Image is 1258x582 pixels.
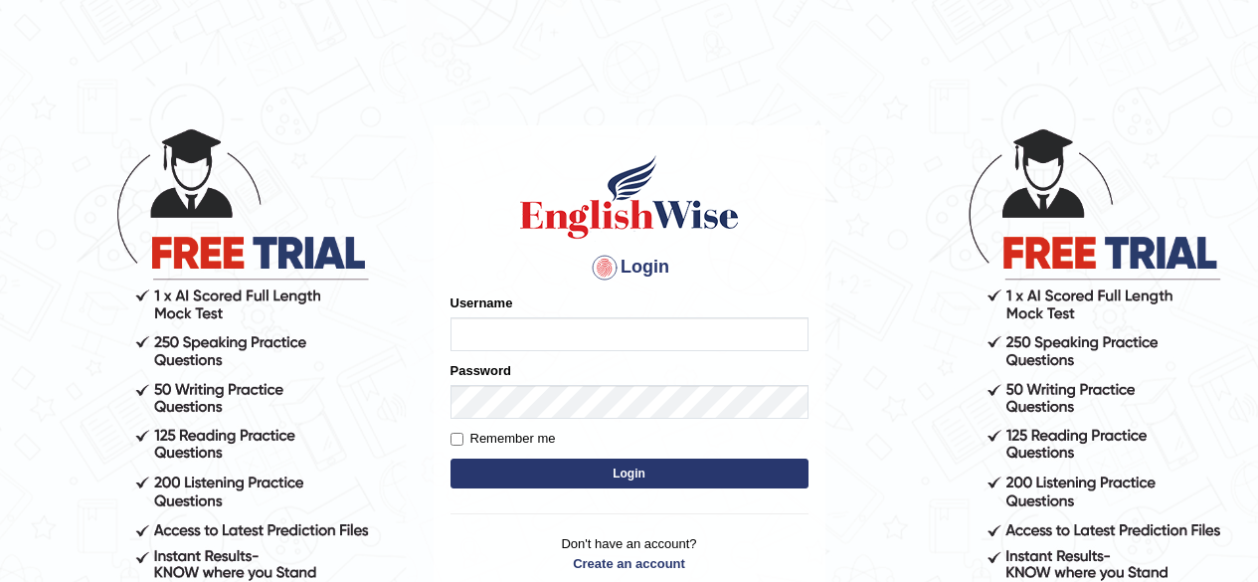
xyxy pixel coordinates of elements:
[450,554,809,573] a: Create an account
[450,293,513,312] label: Username
[516,152,743,242] img: Logo of English Wise sign in for intelligent practice with AI
[450,429,556,449] label: Remember me
[450,459,809,488] button: Login
[450,252,809,284] h4: Login
[450,433,463,446] input: Remember me
[450,361,511,380] label: Password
